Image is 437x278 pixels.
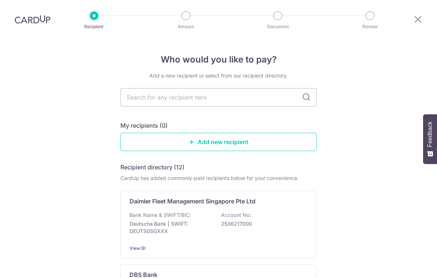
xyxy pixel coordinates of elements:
p: Account No: [221,211,251,219]
iframe: Opens a widget where you can find more information [390,256,430,274]
h5: My recipients (0) [120,121,168,130]
span: Feedback [427,121,433,147]
h4: Who would you like to pay? [120,53,317,66]
div: CardUp has added commonly-paid recipients below for your convenience. [120,174,317,182]
div: Add a new recipient or select from our recipient directory. [120,72,317,79]
p: Bank Name & SWIFT/BIC: [130,211,191,219]
p: 2536217000 [221,220,303,228]
img: CardUp [15,15,51,24]
p: Deutsche Bank | SWIFT: DEUTSGSGXXX [130,220,212,235]
button: Feedback - Show survey [423,114,437,164]
input: Search for any recipient here [120,88,317,106]
p: Document [251,23,305,30]
p: Recipient [67,23,121,30]
a: Add new recipient [120,133,317,151]
p: Daimler Fleet Management Singapore Pte Ltd [130,197,255,206]
h5: Recipient directory (12) [120,163,184,172]
p: Amount [159,23,213,30]
p: Review [343,23,397,30]
a: View [130,245,140,251]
